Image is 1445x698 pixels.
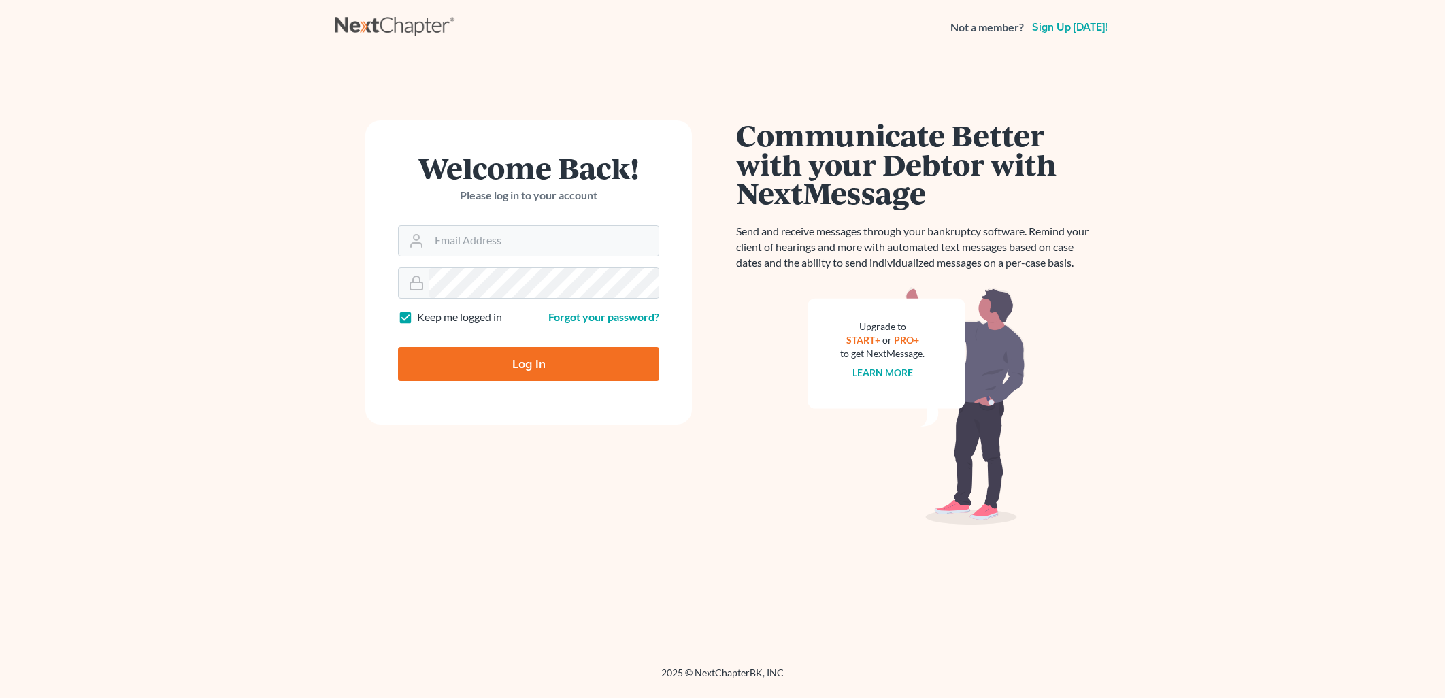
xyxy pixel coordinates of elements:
[548,310,659,323] a: Forgot your password?
[335,666,1110,691] div: 2025 © NextChapterBK, INC
[808,287,1025,525] img: nextmessage_bg-59042aed3d76b12b5cd301f8e5b87938c9018125f34e5fa2b7a6b67550977c72.svg
[840,320,925,333] div: Upgrade to
[894,334,919,346] a: PRO+
[736,120,1097,207] h1: Communicate Better with your Debtor with NextMessage
[429,226,659,256] input: Email Address
[398,188,659,203] p: Please log in to your account
[950,20,1024,35] strong: Not a member?
[852,367,913,378] a: Learn more
[1029,22,1110,33] a: Sign up [DATE]!
[398,347,659,381] input: Log In
[417,310,502,325] label: Keep me logged in
[882,334,892,346] span: or
[846,334,880,346] a: START+
[840,347,925,361] div: to get NextMessage.
[736,224,1097,271] p: Send and receive messages through your bankruptcy software. Remind your client of hearings and mo...
[398,153,659,182] h1: Welcome Back!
